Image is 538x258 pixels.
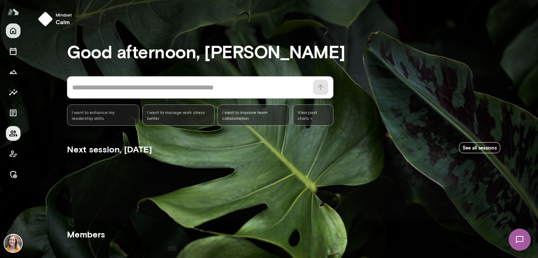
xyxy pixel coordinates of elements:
[6,126,20,141] button: Members
[67,41,500,62] h3: Good afternoon, [PERSON_NAME]
[56,12,72,18] span: Mindset
[6,85,20,100] button: Insights
[6,147,20,161] button: Client app
[72,109,135,121] span: I want to enhance my leadership skills
[67,228,500,240] h5: Members
[35,9,78,29] button: Mindsetcalm
[142,104,215,126] div: I want to manage work stress better
[67,143,152,155] h5: Next session, [DATE]
[38,12,53,26] img: mindset
[6,44,20,59] button: Sessions
[293,104,333,126] span: View past chats ->
[217,104,290,126] div: I want to improve team collaboration
[459,142,500,154] a: See all sessions
[6,64,20,79] button: Growth Plan
[6,167,20,182] button: Manage
[56,18,72,26] h6: calm
[4,235,22,252] img: Carrie Kelly
[7,5,19,19] img: Mento
[222,109,285,121] span: I want to improve team collaboration
[6,106,20,120] button: Documents
[67,104,139,126] div: I want to enhance my leadership skills
[6,23,20,38] button: Home
[147,109,210,121] span: I want to manage work stress better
